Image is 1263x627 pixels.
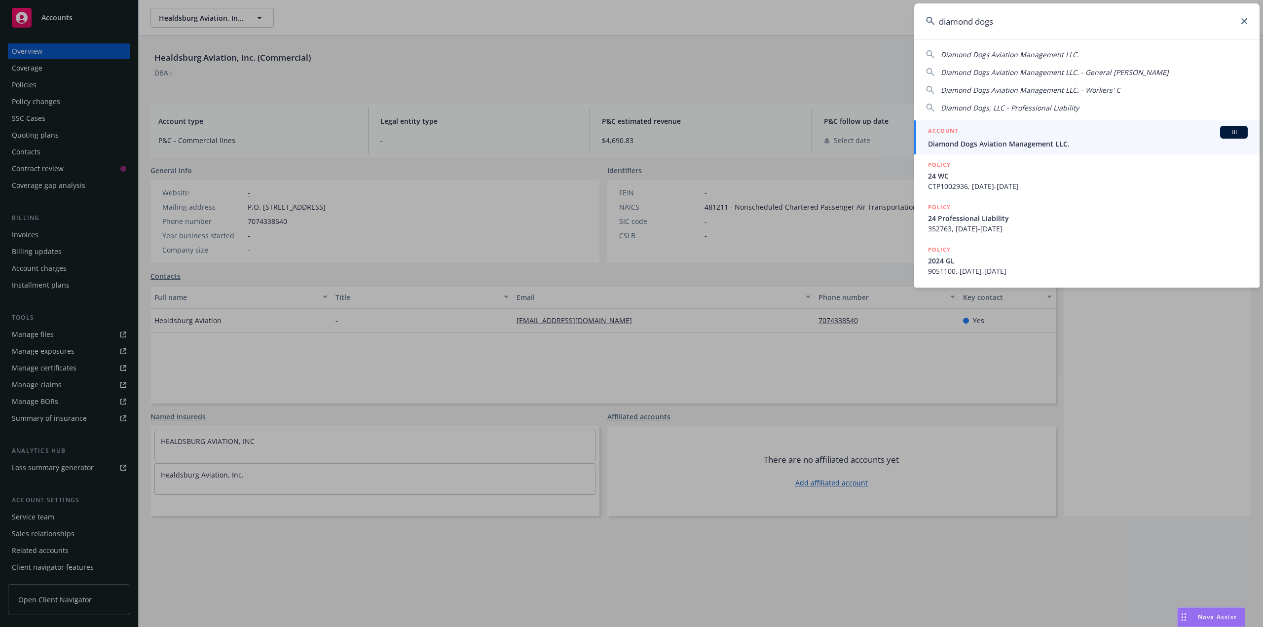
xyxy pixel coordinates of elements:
span: Diamond Dogs, LLC - Professional Liability [941,103,1079,112]
span: BI [1224,128,1244,137]
span: 24 Professional Liability [928,213,1248,223]
h5: POLICY [928,202,951,212]
span: 352763, [DATE]-[DATE] [928,223,1248,234]
span: Diamond Dogs Aviation Management LLC. - General [PERSON_NAME] [941,68,1169,77]
button: Nova Assist [1177,607,1245,627]
a: POLICY24 Professional Liability352763, [DATE]-[DATE] [914,197,1260,239]
a: ACCOUNTBIDiamond Dogs Aviation Management LLC. [914,120,1260,154]
span: Diamond Dogs Aviation Management LLC. [941,50,1079,59]
a: POLICY24 WCCTP1002936, [DATE]-[DATE] [914,154,1260,197]
span: 2024 GL [928,256,1248,266]
input: Search... [914,3,1260,39]
span: 24 WC [928,171,1248,181]
h5: POLICY [928,160,951,170]
span: Diamond Dogs Aviation Management LLC. [928,139,1248,149]
a: POLICY2024 GL9051100, [DATE]-[DATE] [914,239,1260,282]
span: CTP1002936, [DATE]-[DATE] [928,181,1248,191]
span: 9051100, [DATE]-[DATE] [928,266,1248,276]
h5: POLICY [928,245,951,255]
span: Diamond Dogs Aviation Management LLC. - Workers' C [941,85,1120,95]
div: Drag to move [1178,608,1190,627]
span: Nova Assist [1198,613,1237,621]
h5: ACCOUNT [928,126,958,138]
